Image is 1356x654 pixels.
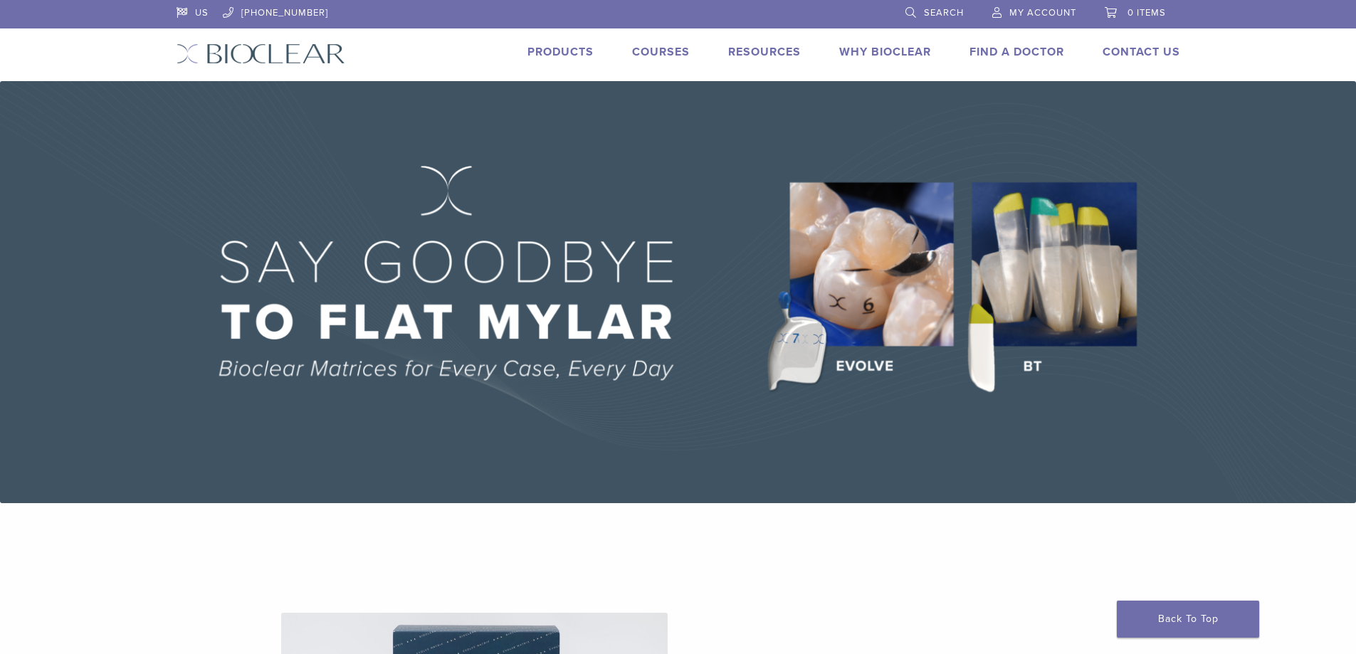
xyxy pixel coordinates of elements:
[969,45,1064,59] a: Find A Doctor
[1117,601,1259,638] a: Back To Top
[839,45,931,59] a: Why Bioclear
[177,43,345,64] img: Bioclear
[1128,7,1166,19] span: 0 items
[1009,7,1076,19] span: My Account
[728,45,801,59] a: Resources
[1103,45,1180,59] a: Contact Us
[924,7,964,19] span: Search
[632,45,690,59] a: Courses
[527,45,594,59] a: Products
